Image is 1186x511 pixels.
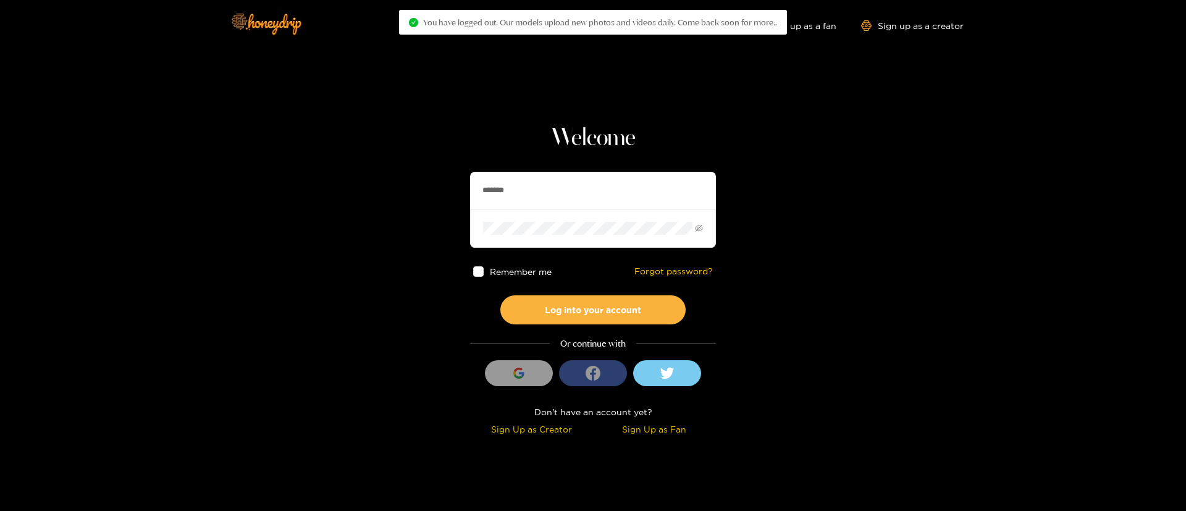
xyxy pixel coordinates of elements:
span: Remember me [490,267,552,276]
span: eye-invisible [695,224,703,232]
a: Forgot password? [634,266,713,277]
button: Log into your account [500,295,686,324]
span: You have logged out. Our models upload new photos and videos daily. Come back soon for more.. [423,17,777,27]
a: Sign up as a creator [861,20,964,31]
h1: Welcome [470,124,716,153]
div: Sign Up as Creator [473,422,590,436]
div: Or continue with [470,337,716,351]
span: check-circle [409,18,418,27]
div: Sign Up as Fan [596,422,713,436]
div: Don't have an account yet? [470,405,716,419]
a: Sign up as a fan [752,20,836,31]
